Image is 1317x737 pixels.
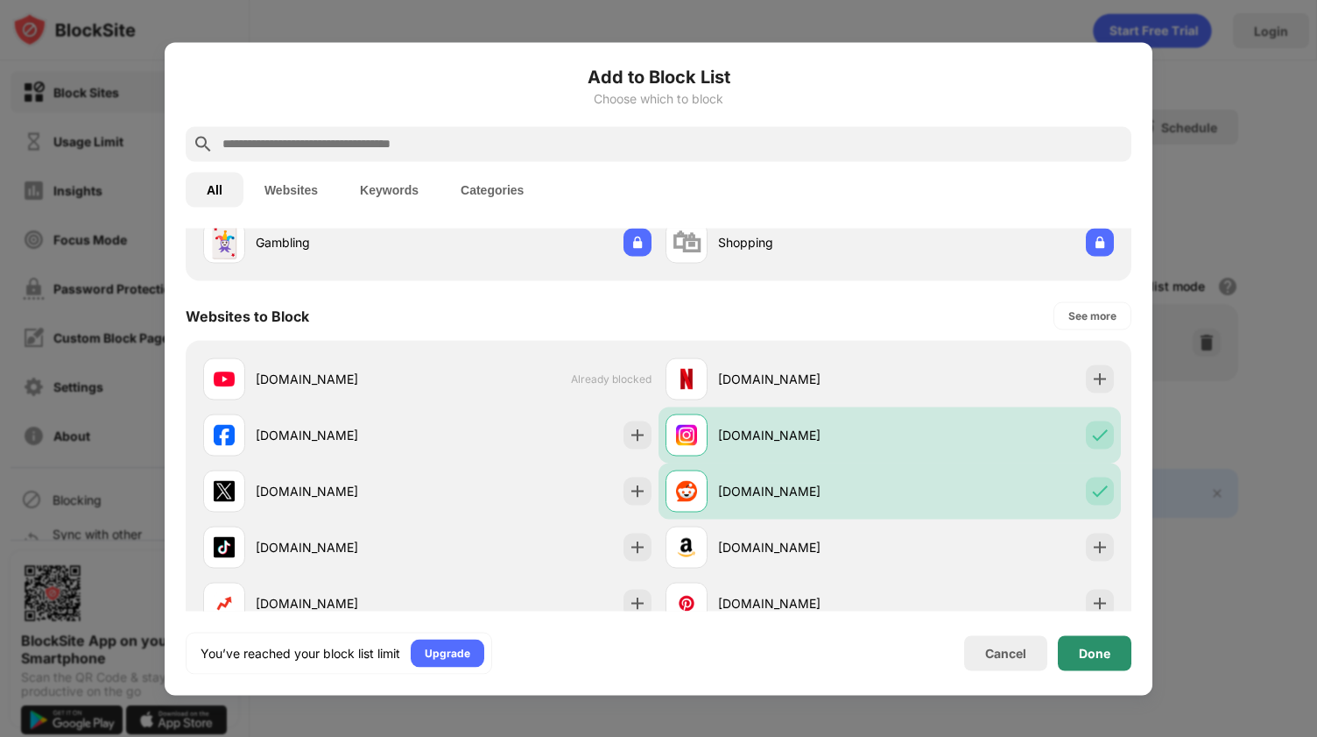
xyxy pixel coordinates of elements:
[256,482,427,500] div: [DOMAIN_NAME]
[186,172,243,207] button: All
[718,370,890,388] div: [DOMAIN_NAME]
[186,63,1131,89] h6: Add to Block List
[676,368,697,389] img: favicons
[985,646,1026,661] div: Cancel
[718,482,890,500] div: [DOMAIN_NAME]
[676,536,697,557] img: favicons
[571,372,651,386] span: Already blocked
[243,172,339,207] button: Websites
[186,307,309,324] div: Websites to Block
[440,172,545,207] button: Categories
[339,172,440,207] button: Keywords
[214,368,235,389] img: favicons
[193,133,214,154] img: search.svg
[201,644,400,662] div: You’ve reached your block list limit
[676,592,697,613] img: favicons
[186,91,1131,105] div: Choose which to block
[206,224,243,260] div: 🃏
[672,224,701,260] div: 🛍
[256,594,427,613] div: [DOMAIN_NAME]
[718,594,890,613] div: [DOMAIN_NAME]
[676,480,697,501] img: favicons
[718,538,890,556] div: [DOMAIN_NAME]
[214,592,235,613] img: favicons
[1068,307,1116,324] div: See more
[676,424,697,445] img: favicons
[718,426,890,444] div: [DOMAIN_NAME]
[718,233,890,252] div: Shopping
[256,538,427,556] div: [DOMAIN_NAME]
[214,424,235,445] img: favicons
[256,370,427,388] div: [DOMAIN_NAME]
[1079,646,1110,660] div: Done
[214,480,235,501] img: favicons
[256,233,427,252] div: Gambling
[425,644,470,662] div: Upgrade
[256,426,427,444] div: [DOMAIN_NAME]
[214,536,235,557] img: favicons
